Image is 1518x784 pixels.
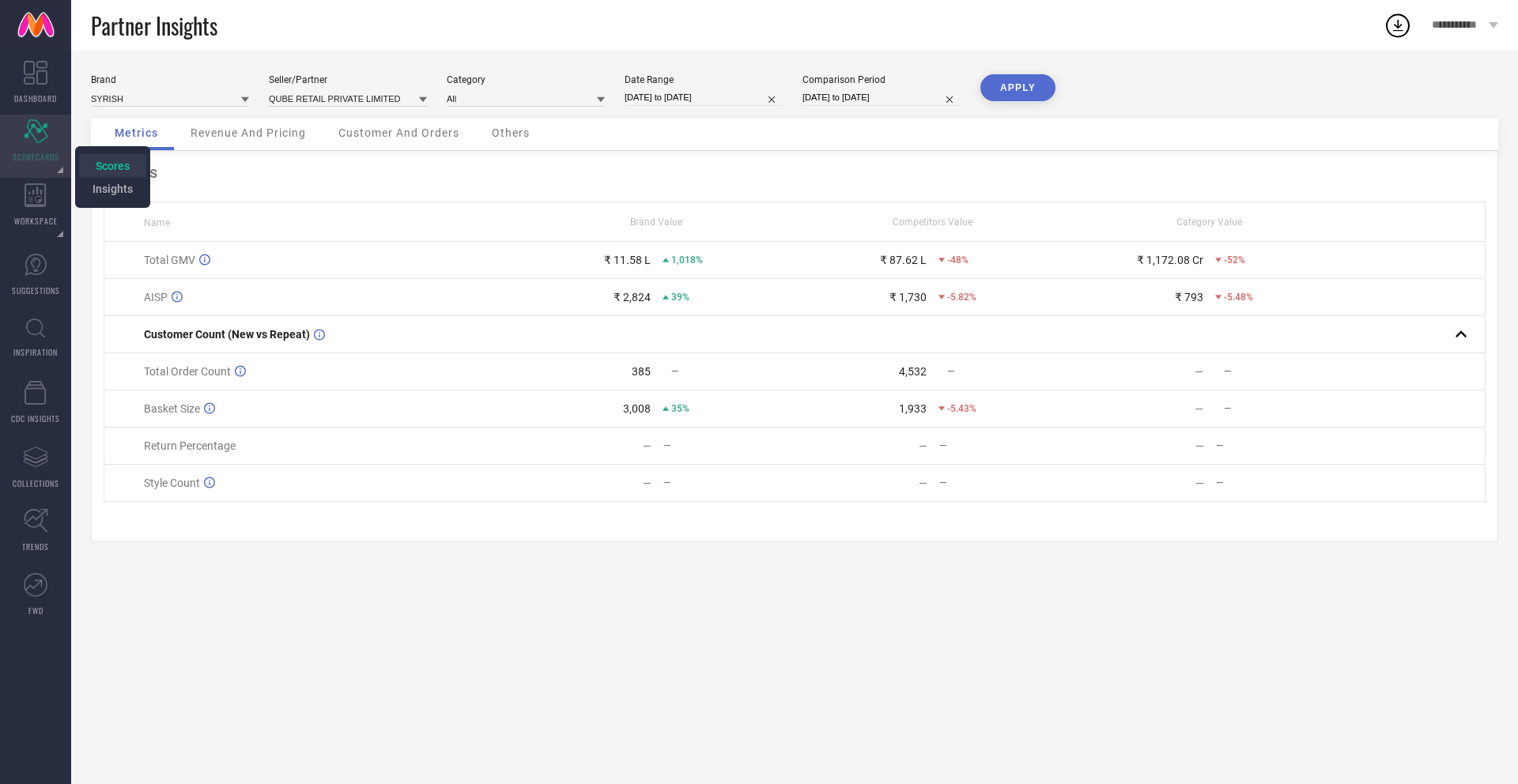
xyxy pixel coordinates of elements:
[93,181,133,196] a: Insights
[13,151,59,163] span: SCORECARDS
[96,158,130,173] a: Scores
[1224,403,1231,414] span: —
[1137,254,1203,266] div: ₹ 1,172.08 Cr
[604,254,651,266] div: ₹ 11.58 L
[1216,440,1346,451] div: —
[144,365,231,378] span: Total Order Count
[1195,439,1204,452] div: —
[623,402,651,415] div: 3,008
[1176,217,1242,228] span: Category Value
[802,74,961,85] div: Comparison Period
[632,365,651,378] div: 385
[91,9,217,42] span: Partner Insights
[919,477,927,489] div: —
[1195,477,1204,489] div: —
[447,74,605,85] div: Category
[671,292,689,303] span: 39%
[663,440,794,451] div: —
[947,403,976,414] span: -5.43%
[22,541,49,552] span: TRENDS
[663,477,794,488] div: —
[625,74,783,85] div: Date Range
[492,126,530,139] span: Others
[11,413,60,424] span: CDC INSIGHTS
[947,254,969,266] span: -48%
[1224,366,1231,377] span: —
[104,163,1486,182] div: Metrics
[144,291,168,303] span: AISP
[1195,402,1203,415] div: —
[93,183,133,195] span: Insights
[614,291,651,303] div: ₹ 2,824
[671,254,703,266] span: 1,018%
[671,403,689,414] span: 35%
[338,126,459,139] span: Customer And Orders
[1224,254,1245,266] span: -52%
[1224,292,1253,303] span: -5.48%
[13,346,58,358] span: INSPIRATION
[191,126,306,139] span: Revenue And Pricing
[643,477,651,489] div: —
[939,440,1070,451] div: —
[671,366,678,377] span: —
[625,89,783,106] input: Select date range
[939,477,1070,488] div: —
[14,215,58,227] span: WORKSPACE
[889,291,927,303] div: ₹ 1,730
[1175,291,1203,303] div: ₹ 793
[802,89,961,106] input: Select comparison period
[96,160,130,172] span: Scores
[115,126,158,139] span: Metrics
[899,365,927,378] div: 4,532
[13,477,59,489] span: COLLECTIONS
[947,366,954,377] span: —
[1195,365,1203,378] div: —
[899,402,927,415] div: 1,933
[269,74,427,85] div: Seller/Partner
[28,605,43,616] span: FWD
[893,217,972,228] span: Competitors Value
[630,217,682,228] span: Brand Value
[643,439,651,452] div: —
[144,477,200,489] span: Style Count
[144,328,310,341] span: Customer Count (New vs Repeat)
[919,439,927,452] div: —
[144,254,195,266] span: Total GMV
[12,285,60,296] span: SUGGESTIONS
[14,92,57,104] span: DASHBOARD
[1216,477,1346,488] div: —
[91,74,249,85] div: Brand
[144,402,200,415] span: Basket Size
[144,217,170,228] span: Name
[980,74,1055,101] button: APPLY
[144,439,236,452] span: Return Percentage
[947,292,976,303] span: -5.82%
[880,254,927,266] div: ₹ 87.62 L
[1384,11,1412,40] div: Open download list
